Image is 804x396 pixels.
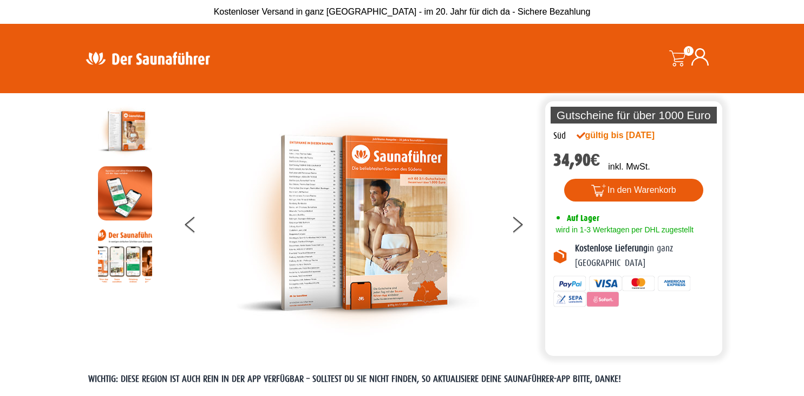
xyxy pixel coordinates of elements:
img: der-saunafuehrer-2025-sued [98,104,152,158]
span: Auf Lager [567,213,599,223]
span: Kostenloser Versand in ganz [GEOGRAPHIC_DATA] - im 20. Jahr für dich da - Sichere Bezahlung [214,7,591,16]
span: WICHTIG: DIESE REGION IST AUCH REIN IN DER APP VERFÜGBAR – SOLLTEST DU SIE NICHT FINDEN, SO AKTUA... [88,374,621,384]
div: Süd [553,129,566,143]
p: Gutscheine für über 1000 Euro [551,107,717,124]
span: wird in 1-3 Werktagen per DHL zugestellt [553,225,694,234]
img: MOCKUP-iPhone_regional [98,166,152,220]
img: der-saunafuehrer-2025-sued [236,104,479,342]
bdi: 34,90 [553,150,600,170]
span: 0 [684,46,694,56]
div: gültig bis [DATE] [577,129,678,142]
p: in ganz [GEOGRAPHIC_DATA] [575,242,715,270]
img: Anleitung7tn [98,229,152,283]
span: € [591,150,600,170]
b: Kostenlose Lieferung [575,243,648,254]
button: In den Warenkorb [564,179,703,202]
p: inkl. MwSt. [608,160,650,173]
